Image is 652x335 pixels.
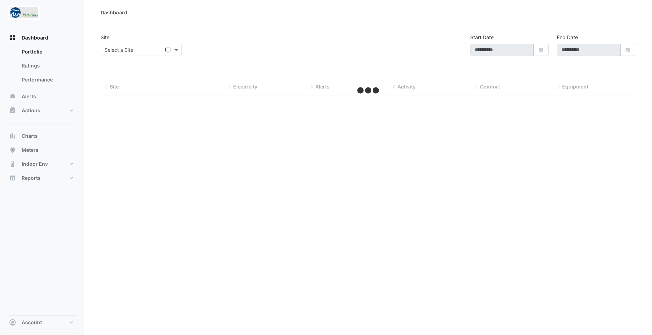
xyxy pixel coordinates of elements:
[101,9,127,16] div: Dashboard
[9,161,16,167] app-icon: Indoor Env
[9,34,16,41] app-icon: Dashboard
[6,104,78,117] button: Actions
[6,45,78,90] div: Dashboard
[16,45,78,59] a: Portfolio
[9,133,16,140] app-icon: Charts
[6,171,78,185] button: Reports
[22,174,41,181] span: Reports
[480,84,500,90] span: Comfort
[470,34,494,41] label: Start Date
[557,34,578,41] label: End Date
[22,319,42,326] span: Account
[22,147,38,154] span: Meters
[9,174,16,181] app-icon: Reports
[315,84,330,90] span: Alerts
[16,59,78,73] a: Ratings
[9,93,16,100] app-icon: Alerts
[8,6,40,20] img: Company Logo
[233,84,257,90] span: Electricity
[22,161,48,167] span: Indoor Env
[6,90,78,104] button: Alerts
[562,84,588,90] span: Equipment
[9,147,16,154] app-icon: Meters
[101,34,109,41] label: Site
[6,315,78,329] button: Account
[22,133,38,140] span: Charts
[397,84,416,90] span: Activity
[22,93,36,100] span: Alerts
[9,107,16,114] app-icon: Actions
[6,157,78,171] button: Indoor Env
[6,129,78,143] button: Charts
[16,73,78,87] a: Performance
[6,143,78,157] button: Meters
[22,107,40,114] span: Actions
[6,31,78,45] button: Dashboard
[110,84,119,90] span: Site
[22,34,48,41] span: Dashboard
